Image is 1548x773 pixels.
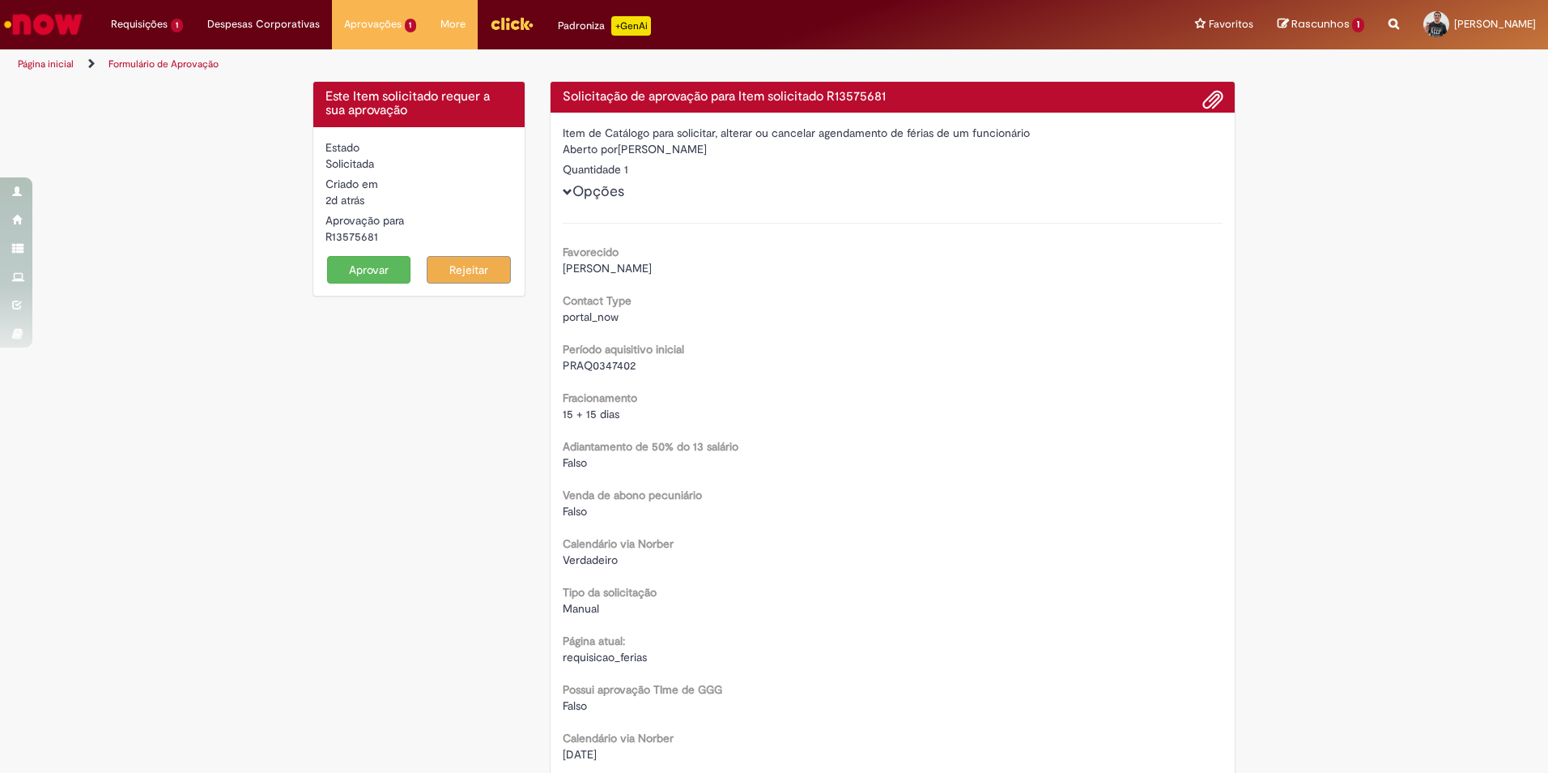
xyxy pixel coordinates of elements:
h4: Solicitação de aprovação para Item solicitado R13575681 [563,90,1223,105]
a: Página inicial [18,58,74,70]
span: [PERSON_NAME] [563,261,652,275]
label: Criado em [325,176,378,192]
h4: Este Item solicitado requer a sua aprovação [325,90,512,118]
b: Contact Type [563,293,632,308]
b: Calendário via Norber [563,536,674,551]
time: 29/09/2025 10:24:45 [325,193,364,207]
span: Favoritos [1209,16,1253,32]
span: Rascunhos [1291,16,1350,32]
p: +GenAi [611,16,651,36]
div: Quantidade 1 [563,161,1223,177]
span: Despesas Corporativas [207,16,320,32]
div: R13575681 [325,228,512,245]
a: Rascunhos [1278,17,1364,32]
span: Aprovações [344,16,402,32]
span: Falso [563,698,587,713]
button: Rejeitar [427,256,511,284]
span: [DATE] [563,747,597,762]
span: Verdadeiro [563,553,618,567]
span: 1 [171,19,183,32]
div: 29/09/2025 10:24:45 [325,192,512,208]
span: [PERSON_NAME] [1454,17,1536,31]
b: Fracionamento [563,391,637,405]
div: Solicitada [325,156,512,172]
span: More [440,16,466,32]
label: Aberto por [563,141,618,157]
div: Item de Catálogo para solicitar, alterar ou cancelar agendamento de férias de um funcionário [563,125,1223,141]
span: 2d atrás [325,193,364,207]
span: Requisições [111,16,168,32]
img: ServiceNow [2,8,85,41]
span: 1 [405,19,417,32]
label: Aprovação para [325,212,404,228]
b: Página atual: [563,634,625,648]
button: Aprovar [327,256,411,284]
b: Adiantamento de 50% do 13 salário [563,439,738,454]
b: Favorecido [563,245,619,259]
span: portal_now [563,310,619,324]
b: Venda de abono pecuniário [563,488,702,502]
span: PRAQ0347402 [563,358,636,373]
span: 1 [1352,18,1364,32]
div: [PERSON_NAME] [563,141,1223,161]
span: Falso [563,455,587,470]
span: requisicao_ferias [563,650,647,664]
a: Formulário de Aprovação [108,58,219,70]
label: Estado [325,139,359,156]
b: Tipo da solicitação [563,585,657,600]
span: Manual [563,601,599,616]
span: 15 + 15 dias [563,407,619,421]
b: Calendário via Norber [563,731,674,745]
div: Padroniza [558,16,651,36]
b: Período aquisitivo inicial [563,342,684,357]
b: Possui aprovação TIme de GGG [563,682,722,697]
ul: Trilhas de página [12,49,1020,79]
span: Falso [563,504,587,519]
img: click_logo_yellow_360x200.png [490,11,534,36]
